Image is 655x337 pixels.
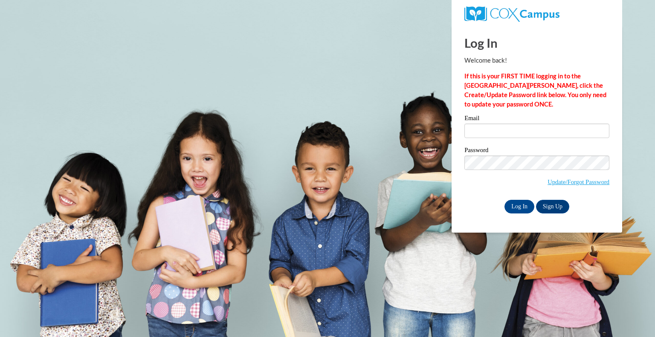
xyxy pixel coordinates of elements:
strong: If this is your FIRST TIME logging in to the [GEOGRAPHIC_DATA][PERSON_NAME], click the Create/Upd... [464,72,606,108]
p: Welcome back! [464,56,609,65]
a: COX Campus [464,10,559,17]
a: Update/Forgot Password [548,179,609,185]
img: COX Campus [464,6,559,22]
label: Password [464,147,609,156]
a: Sign Up [536,200,569,213]
label: Email [464,115,609,124]
input: Log In [504,200,534,213]
h1: Log In [464,34,609,52]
